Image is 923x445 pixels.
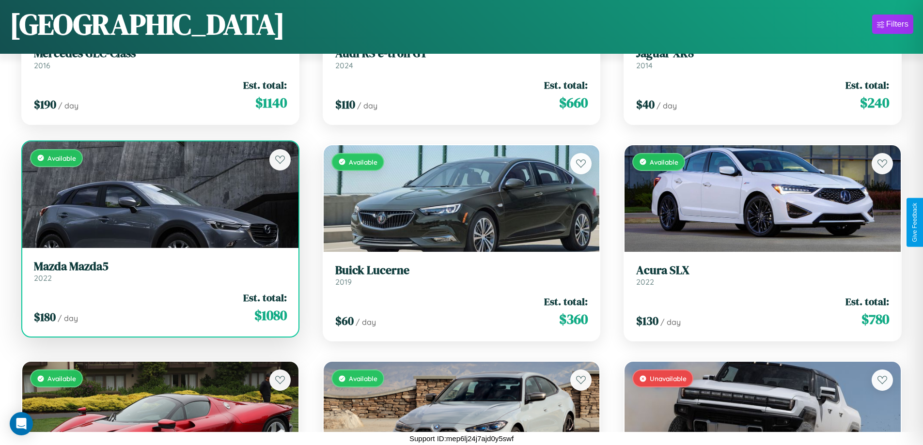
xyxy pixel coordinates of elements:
[255,93,287,112] span: $ 1140
[335,263,588,287] a: Buick Lucerne2019
[660,317,681,327] span: / day
[650,158,678,166] span: Available
[10,4,285,44] h1: [GEOGRAPHIC_DATA]
[559,309,588,329] span: $ 360
[10,412,33,435] div: Open Intercom Messenger
[636,263,889,287] a: Acura SLX2022
[34,96,56,112] span: $ 190
[861,309,889,329] span: $ 780
[34,46,287,61] h3: Mercedes GLC-Class
[845,294,889,308] span: Est. total:
[886,19,908,29] div: Filters
[335,277,352,287] span: 2019
[636,46,889,61] h3: Jaguar XK8
[409,432,514,445] p: Support ID: mep6lj24j7ajd0y5swf
[650,374,687,383] span: Unavailable
[349,374,377,383] span: Available
[636,313,658,329] span: $ 130
[544,78,588,92] span: Est. total:
[845,78,889,92] span: Est. total:
[657,101,677,110] span: / day
[34,260,287,274] h3: Mazda Mazda5
[243,291,287,305] span: Est. total:
[335,46,588,61] h3: Audi RS e-tron GT
[872,15,913,34] button: Filters
[544,294,588,308] span: Est. total:
[636,263,889,277] h3: Acura SLX
[47,154,76,162] span: Available
[34,309,56,325] span: $ 180
[47,374,76,383] span: Available
[335,61,353,70] span: 2024
[357,101,377,110] span: / day
[636,277,654,287] span: 2022
[34,273,52,283] span: 2022
[335,96,355,112] span: $ 110
[860,93,889,112] span: $ 240
[34,260,287,283] a: Mazda Mazda52022
[335,263,588,277] h3: Buick Lucerne
[636,46,889,70] a: Jaguar XK82014
[559,93,588,112] span: $ 660
[254,306,287,325] span: $ 1080
[58,101,78,110] span: / day
[335,313,354,329] span: $ 60
[34,46,287,70] a: Mercedes GLC-Class2016
[34,61,50,70] span: 2016
[356,317,376,327] span: / day
[636,96,655,112] span: $ 40
[349,158,377,166] span: Available
[335,46,588,70] a: Audi RS e-tron GT2024
[243,78,287,92] span: Est. total:
[911,203,918,242] div: Give Feedback
[636,61,653,70] span: 2014
[58,313,78,323] span: / day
